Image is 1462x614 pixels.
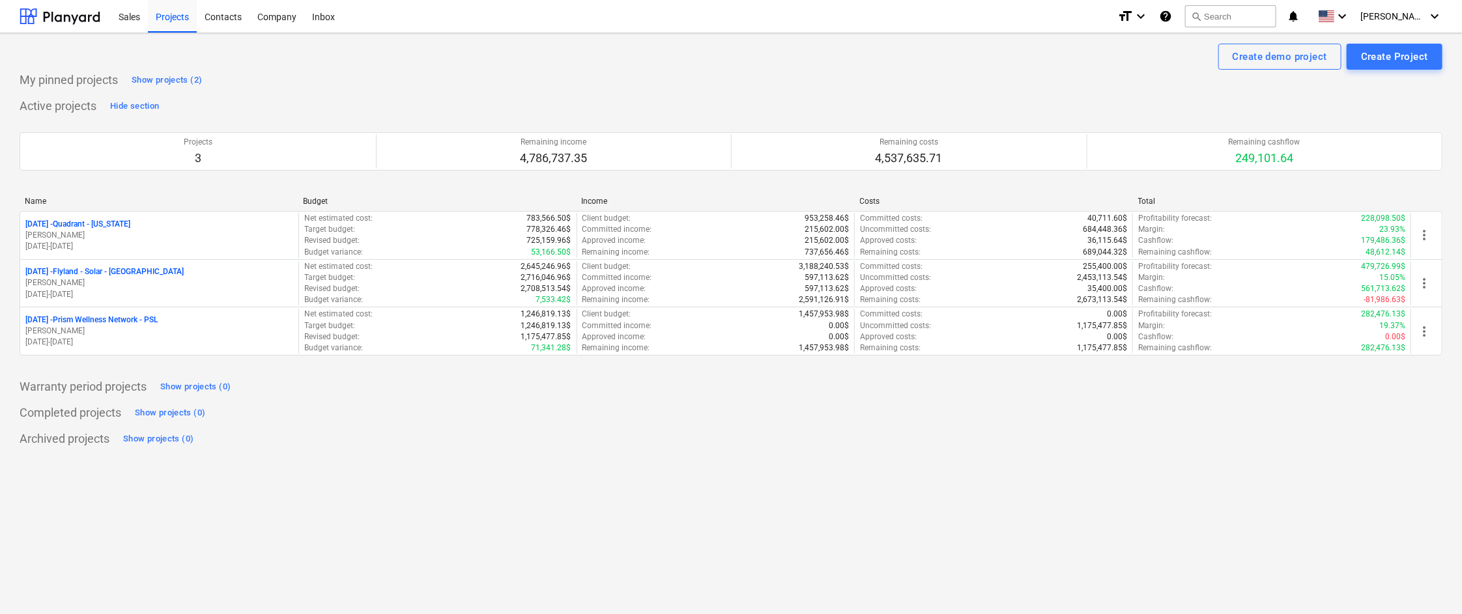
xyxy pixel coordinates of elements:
p: 953,258.46$ [805,213,849,224]
p: Committed income : [582,224,652,235]
p: Archived projects [20,431,109,447]
button: Hide section [107,96,162,117]
div: Create Project [1361,48,1428,65]
p: 2,716,046.96$ [521,272,571,283]
i: notifications [1287,8,1300,24]
p: 684,448.36$ [1083,224,1127,235]
p: 561,713.62$ [1361,283,1405,294]
p: Remaining costs : [860,294,921,305]
p: Budget variance : [304,294,363,305]
p: 3 [184,150,212,166]
p: 53,166.50$ [532,247,571,258]
p: 179,486.36$ [1361,235,1405,246]
p: Target budget : [304,320,355,331]
p: Margin : [1138,272,1165,283]
p: Approved costs : [860,235,917,246]
p: 725,159.96$ [527,235,571,246]
p: Remaining costs [876,137,943,148]
p: 71,341.28$ [532,342,571,354]
p: Net estimated cost : [304,261,373,272]
div: [DATE] -Flyland - Solar - [GEOGRAPHIC_DATA][PERSON_NAME][DATE]-[DATE] [25,266,293,300]
span: more_vert [1416,324,1432,339]
span: more_vert [1416,275,1432,291]
p: Committed costs : [860,213,923,224]
p: 689,044.32$ [1083,247,1127,258]
p: 597,113.62$ [805,283,849,294]
p: Committed income : [582,272,652,283]
i: format_size [1117,8,1133,24]
p: My pinned projects [20,72,118,88]
div: Show projects (0) [160,380,231,395]
button: Create Project [1347,44,1442,70]
p: 282,476.13$ [1361,342,1405,354]
p: Profitability forecast : [1138,261,1212,272]
div: Show projects (2) [132,73,202,88]
button: Create demo project [1218,44,1341,70]
p: [DATE] - Prism Wellness Network - PSL [25,314,158,326]
p: Budget variance : [304,342,363,354]
p: Budget variance : [304,247,363,258]
p: Approved costs : [860,331,917,342]
p: Cashflow : [1138,331,1173,342]
p: 0.00$ [1107,309,1127,320]
p: 1,246,819.13$ [521,320,571,331]
p: 7,533.42$ [536,294,571,305]
p: Committed costs : [860,309,923,320]
p: 19.37% [1379,320,1405,331]
p: Approved income : [582,283,646,294]
p: 0.00$ [829,320,849,331]
p: Uncommitted costs : [860,224,931,235]
div: Hide section [110,99,159,114]
i: keyboard_arrow_down [1427,8,1442,24]
p: 0.00$ [829,331,849,342]
p: Remaining cashflow [1229,137,1300,148]
p: 35,400.00$ [1087,283,1127,294]
p: [PERSON_NAME] [25,230,293,241]
p: 0.00$ [1107,331,1127,342]
p: Remaining income [520,137,587,148]
p: [DATE] - [DATE] [25,289,293,300]
p: 783,566.50$ [527,213,571,224]
p: 255,400.00$ [1083,261,1127,272]
p: 3,188,240.53$ [799,261,849,272]
p: 0.00$ [1385,331,1405,342]
p: Client budget : [582,261,631,272]
span: search [1191,11,1201,21]
p: 2,453,113.54$ [1077,272,1127,283]
button: Show projects (2) [128,70,205,91]
p: 1,175,477.85$ [1077,342,1127,354]
p: [PERSON_NAME] [25,326,293,337]
p: Revised budget : [304,235,360,246]
span: [PERSON_NAME] [1360,11,1426,21]
i: Knowledge base [1159,8,1172,24]
p: Remaining costs : [860,247,921,258]
p: 249,101.64 [1229,150,1300,166]
p: 36,115.64$ [1087,235,1127,246]
p: [DATE] - Flyland - Solar - [GEOGRAPHIC_DATA] [25,266,184,277]
p: 597,113.62$ [805,272,849,283]
div: Show projects (0) [135,406,205,421]
p: Profitability forecast : [1138,213,1212,224]
p: [DATE] - [DATE] [25,241,293,252]
p: 40,711.60$ [1087,213,1127,224]
p: 48,612.14$ [1366,247,1405,258]
p: Profitability forecast : [1138,309,1212,320]
p: 2,591,126.91$ [799,294,849,305]
p: Remaining cashflow : [1138,247,1212,258]
p: Committed costs : [860,261,923,272]
p: 479,726.99$ [1361,261,1405,272]
p: Remaining cashflow : [1138,294,1212,305]
p: Margin : [1138,320,1165,331]
p: 1,457,953.98$ [799,342,849,354]
p: Completed projects [20,405,121,421]
div: Costs [860,197,1128,206]
p: 15.05% [1379,272,1405,283]
p: 778,326.46$ [527,224,571,235]
p: Client budget : [582,213,631,224]
p: [DATE] - [DATE] [25,337,293,348]
button: Show projects (0) [120,428,197,449]
p: Net estimated cost : [304,309,373,320]
p: 228,098.50$ [1361,213,1405,224]
button: Show projects (0) [132,402,208,423]
div: Create demo project [1233,48,1327,65]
